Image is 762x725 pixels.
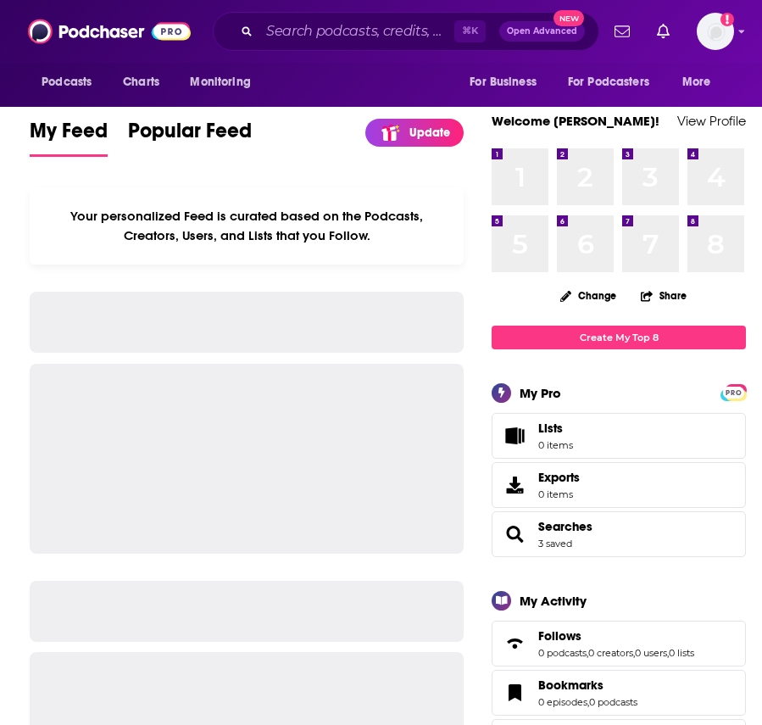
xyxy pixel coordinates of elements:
span: Logged in as AnthonyLam [697,13,734,50]
span: For Podcasters [568,70,649,94]
div: Your personalized Feed is curated based on the Podcasts, Creators, Users, and Lists that you Follow. [30,187,464,265]
a: Searches [538,519,592,534]
span: PRO [723,387,743,399]
a: Show notifications dropdown [608,17,637,46]
a: Welcome [PERSON_NAME]! [492,113,659,129]
a: Create My Top 8 [492,326,746,349]
a: Follows [498,632,531,655]
span: , [667,647,669,659]
span: Exports [538,470,580,485]
button: open menu [458,66,558,98]
a: Charts [112,66,170,98]
span: Podcasts [42,70,92,94]
div: My Activity [520,593,587,609]
button: open menu [670,66,732,98]
img: User Profile [697,13,734,50]
a: Lists [492,413,746,459]
span: More [682,70,711,94]
span: Bookmarks [538,678,603,693]
span: 0 items [538,488,580,500]
span: Open Advanced [507,27,577,36]
a: 0 episodes [538,696,587,708]
button: Show profile menu [697,13,734,50]
button: open menu [557,66,674,98]
a: PRO [723,385,743,398]
a: 0 podcasts [589,696,637,708]
span: Lists [498,424,531,448]
div: Search podcasts, credits, & more... [213,12,599,51]
span: , [587,647,588,659]
a: Exports [492,462,746,508]
span: Lists [538,421,573,436]
a: Bookmarks [498,681,531,705]
span: Bookmarks [492,670,746,716]
button: open menu [30,66,114,98]
a: Bookmarks [538,678,637,693]
a: Show notifications dropdown [650,17,676,46]
a: Follows [538,628,694,644]
span: For Business [470,70,537,94]
p: Update [409,125,450,140]
button: Change [550,285,626,306]
a: 0 users [635,647,667,659]
div: My Pro [520,385,561,401]
span: , [587,696,589,708]
span: Monitoring [190,70,250,94]
span: 0 items [538,439,573,451]
span: , [633,647,635,659]
span: Exports [498,473,531,497]
button: Share [640,279,687,312]
span: Searches [492,511,746,557]
span: Follows [538,628,581,644]
a: 0 podcasts [538,647,587,659]
input: Search podcasts, credits, & more... [259,18,454,45]
svg: Add a profile image [720,13,734,26]
a: View Profile [677,113,746,129]
a: Update [365,119,464,147]
span: Lists [538,421,563,436]
img: Podchaser - Follow, Share and Rate Podcasts [28,15,191,47]
button: Open AdvancedNew [499,21,585,42]
a: Searches [498,522,531,546]
span: Popular Feed [128,118,252,153]
span: My Feed [30,118,108,153]
span: ⌘ K [454,20,486,42]
a: My Feed [30,118,108,157]
span: New [553,10,584,26]
a: Popular Feed [128,118,252,157]
span: Follows [492,621,746,666]
a: 0 creators [588,647,633,659]
button: open menu [178,66,272,98]
a: 0 lists [669,647,694,659]
span: Charts [123,70,159,94]
a: 3 saved [538,538,572,549]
